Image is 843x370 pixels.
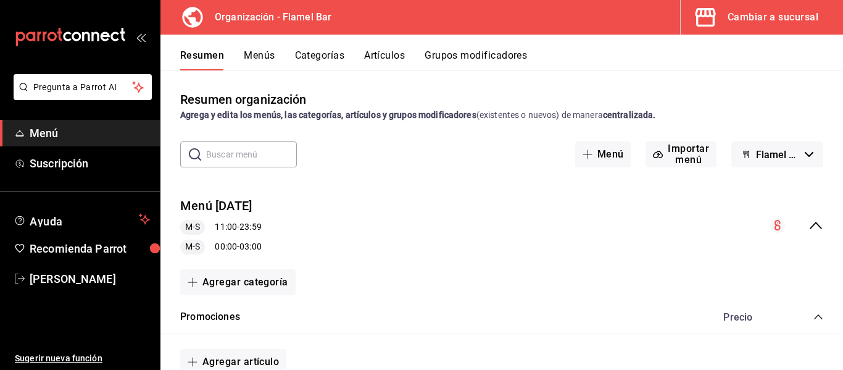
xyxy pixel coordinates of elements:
button: Menú [575,141,631,167]
button: Menús [244,49,275,70]
span: Recomienda Parrot [30,240,150,257]
h3: Organización - Flamel Bar [205,10,331,25]
button: Categorías [295,49,345,70]
button: Flamel Bar - Borrador [731,141,823,167]
button: Artículos [364,49,405,70]
div: Cambiar a sucursal [728,9,818,26]
button: Importar menú [646,141,716,167]
button: open_drawer_menu [136,32,146,42]
span: Ayuda [30,212,134,227]
div: collapse-menu-row [160,187,843,264]
div: Resumen organización [180,90,307,109]
span: M-S [180,240,205,253]
div: 00:00 - 03:00 [180,240,262,254]
div: Precio [711,311,790,323]
input: Buscar menú [206,142,297,167]
span: Menú [30,125,150,141]
a: Pregunta a Parrot AI [9,90,152,103]
span: M-S [180,221,205,233]
button: Grupos modificadores [425,49,527,70]
button: Promociones [180,310,240,324]
strong: centralizada. [603,110,656,120]
button: Menú [DATE] [180,197,252,215]
button: Resumen [180,49,224,70]
span: Suscripción [30,155,150,172]
div: 11:00 - 23:59 [180,220,262,235]
div: (existentes o nuevos) de manera [180,109,823,122]
span: [PERSON_NAME] [30,271,150,287]
button: Pregunta a Parrot AI [14,74,152,100]
span: Sugerir nueva función [15,352,150,365]
span: Flamel Bar - Borrador [756,149,800,161]
span: Pregunta a Parrot AI [33,81,133,94]
strong: Agrega y edita los menús, las categorías, artículos y grupos modificadores [180,110,476,120]
button: Agregar categoría [180,269,296,295]
button: collapse-category-row [813,312,823,322]
div: navigation tabs [180,49,843,70]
